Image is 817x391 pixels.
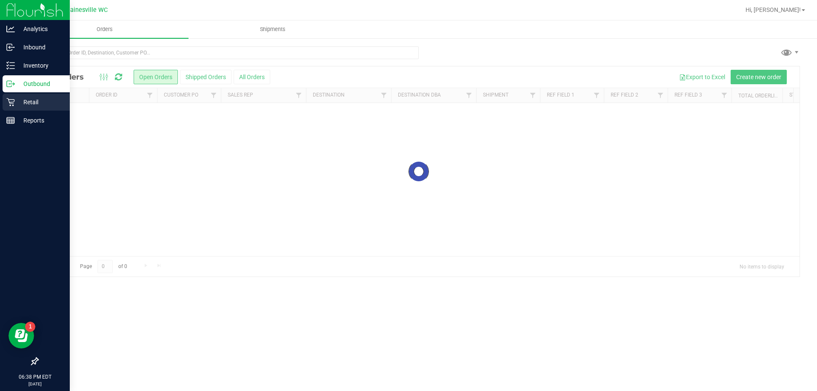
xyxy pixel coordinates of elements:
input: Search Order ID, Destination, Customer PO... [37,46,419,59]
p: Outbound [15,79,66,89]
span: Gainesville WC [66,6,108,14]
p: 06:38 PM EDT [4,373,66,381]
span: Hi, [PERSON_NAME]! [746,6,801,13]
inline-svg: Analytics [6,25,15,33]
iframe: Resource center unread badge [25,322,35,332]
span: Shipments [249,26,297,33]
p: Reports [15,115,66,126]
p: Retail [15,97,66,107]
p: Inventory [15,60,66,71]
p: Analytics [15,24,66,34]
span: Orders [85,26,124,33]
a: Orders [20,20,189,38]
p: Inbound [15,42,66,52]
a: Shipments [189,20,357,38]
iframe: Resource center [9,323,34,348]
inline-svg: Retail [6,98,15,106]
inline-svg: Reports [6,116,15,125]
p: [DATE] [4,381,66,387]
inline-svg: Inventory [6,61,15,70]
inline-svg: Inbound [6,43,15,51]
inline-svg: Outbound [6,80,15,88]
